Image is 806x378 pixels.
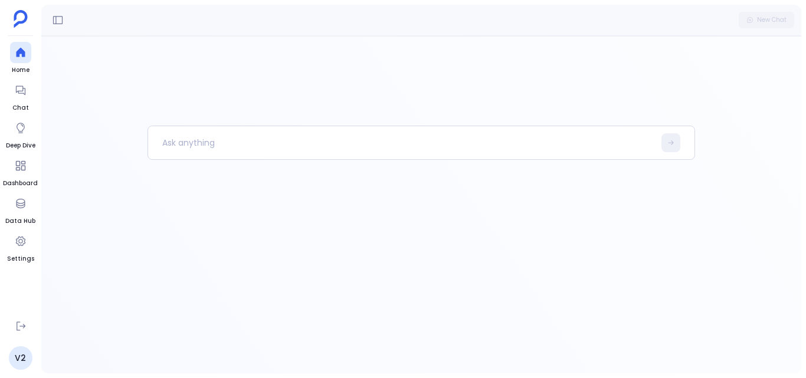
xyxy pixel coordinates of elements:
span: Data Hub [5,216,35,226]
a: Dashboard [3,155,38,188]
span: Chat [10,103,31,113]
span: Settings [7,254,34,264]
a: Chat [10,80,31,113]
a: Deep Dive [6,117,35,150]
a: Home [10,42,31,75]
a: V2 [9,346,32,370]
span: Deep Dive [6,141,35,150]
span: Dashboard [3,179,38,188]
span: Home [10,65,31,75]
a: Data Hub [5,193,35,226]
img: petavue logo [14,10,28,28]
a: Settings [7,231,34,264]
